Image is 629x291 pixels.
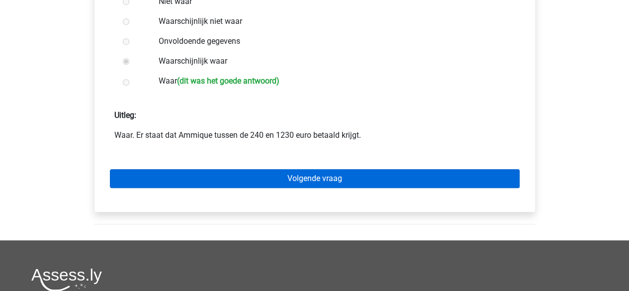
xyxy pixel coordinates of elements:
[177,76,279,86] h6: (dit was het goede antwoord)
[159,75,503,90] label: Waar
[114,110,136,120] strong: Uitleg:
[159,15,503,27] label: Waarschijnlijk niet waar
[159,55,503,67] label: Waarschijnlijk waar
[114,129,515,141] p: Waar. Er staat dat Ammique tussen de 240 en 1230 euro betaald krijgt.
[110,169,520,188] a: Volgende vraag
[159,35,503,47] label: Onvoldoende gegevens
